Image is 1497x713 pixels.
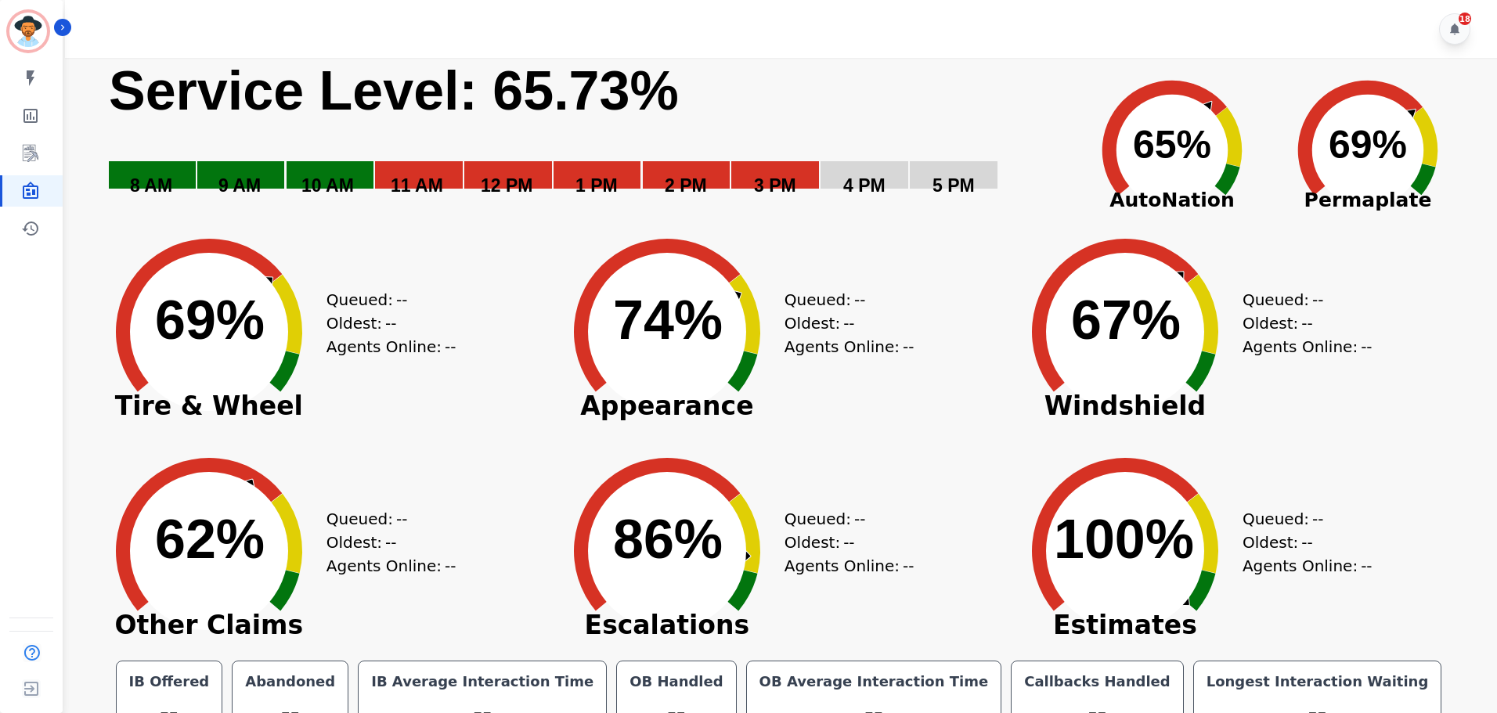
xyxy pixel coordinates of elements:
text: 10 AM [301,175,354,196]
span: -- [385,531,396,554]
div: Oldest: [1243,311,1360,335]
span: AutoNation [1074,185,1270,215]
text: 8 AM [130,175,172,196]
text: 12 PM [481,175,532,196]
text: 9 AM [218,175,261,196]
div: Oldest: [326,531,444,554]
div: Queued: [1243,507,1360,531]
text: 100% [1054,509,1194,570]
div: Agents Online: [1243,335,1376,358]
text: 69% [1329,123,1407,167]
text: Service Level: 65.73% [109,60,679,121]
div: OB Average Interaction Time [756,671,992,693]
div: Agents Online: [785,554,918,578]
span: -- [854,507,865,531]
span: -- [1312,507,1323,531]
span: -- [1301,531,1312,554]
text: 69% [155,290,265,351]
span: -- [843,531,854,554]
text: 5 PM [932,175,975,196]
div: OB Handled [626,671,726,693]
div: Queued: [785,507,902,531]
svg: Service Level: 0% [107,58,1071,218]
div: Queued: [326,288,444,311]
div: IB Offered [126,671,213,693]
div: Queued: [326,507,444,531]
span: Appearance [550,398,785,414]
div: Oldest: [785,531,902,554]
span: Tire & Wheel [92,398,326,414]
div: Agents Online: [1243,554,1376,578]
div: Queued: [785,288,902,311]
span: -- [396,507,407,531]
text: 67% [1071,290,1181,351]
div: Agents Online: [326,335,460,358]
span: -- [843,311,854,335]
span: -- [903,335,914,358]
text: 1 PM [575,175,618,196]
text: 65% [1133,123,1211,167]
div: IB Average Interaction Time [368,671,597,693]
text: 11 AM [391,175,443,196]
span: -- [1361,335,1372,358]
text: 74% [613,290,723,351]
img: Bordered avatar [9,13,47,50]
div: Agents Online: [785,335,918,358]
span: -- [1312,288,1323,311]
span: Estimates [1008,618,1243,633]
span: Other Claims [92,618,326,633]
text: 4 PM [843,175,886,196]
span: -- [445,335,456,358]
span: -- [396,288,407,311]
div: Queued: [1243,288,1360,311]
span: -- [385,311,396,335]
text: 62% [155,509,265,570]
div: Oldest: [785,311,902,335]
div: Longest Interaction Waiting [1203,671,1432,693]
div: Abandoned [242,671,338,693]
span: -- [1361,554,1372,578]
span: -- [445,554,456,578]
span: -- [854,288,865,311]
div: Agents Online: [326,554,460,578]
div: Oldest: [1243,531,1360,554]
span: Escalations [550,618,785,633]
span: -- [1301,311,1312,335]
div: Oldest: [326,311,444,335]
span: Permaplate [1270,185,1466,215]
div: 18 [1459,13,1471,25]
text: 3 PM [754,175,796,196]
span: -- [903,554,914,578]
text: 86% [613,509,723,570]
text: 2 PM [665,175,707,196]
div: Callbacks Handled [1021,671,1174,693]
span: Windshield [1008,398,1243,414]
